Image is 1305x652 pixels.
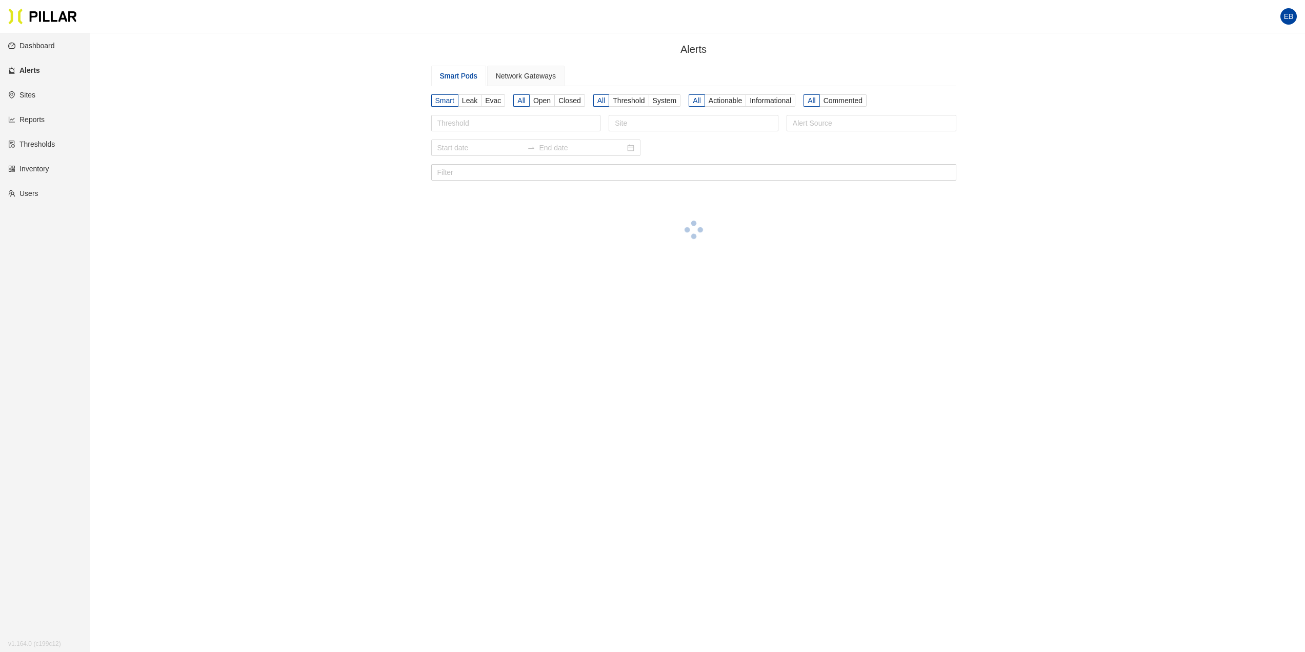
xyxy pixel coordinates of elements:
a: teamUsers [8,189,38,197]
span: Actionable [709,96,742,105]
img: Pillar Technologies [8,8,77,25]
span: All [517,96,526,105]
span: swap-right [527,144,535,152]
span: Closed [558,96,581,105]
span: Smart [435,96,454,105]
input: Filter [431,164,956,181]
span: Leak [462,96,477,105]
span: Alerts [680,44,707,55]
span: Threshold [613,96,645,105]
span: Commented [824,96,862,105]
a: qrcodeInventory [8,165,49,173]
span: to [527,144,535,152]
div: Smart Pods [440,70,477,82]
a: dashboardDashboard [8,42,55,50]
input: Start date [437,142,523,153]
span: EB [1284,8,1294,25]
span: All [693,96,701,105]
span: Informational [750,96,791,105]
span: All [597,96,606,105]
a: line-chartReports [8,115,45,124]
input: End date [539,142,625,153]
a: alertAlerts [8,66,40,74]
span: Evac [485,96,501,105]
div: Network Gateways [496,70,556,82]
span: System [653,96,677,105]
a: environmentSites [8,91,35,99]
a: exceptionThresholds [8,140,55,148]
span: Open [533,96,551,105]
span: All [808,96,816,105]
